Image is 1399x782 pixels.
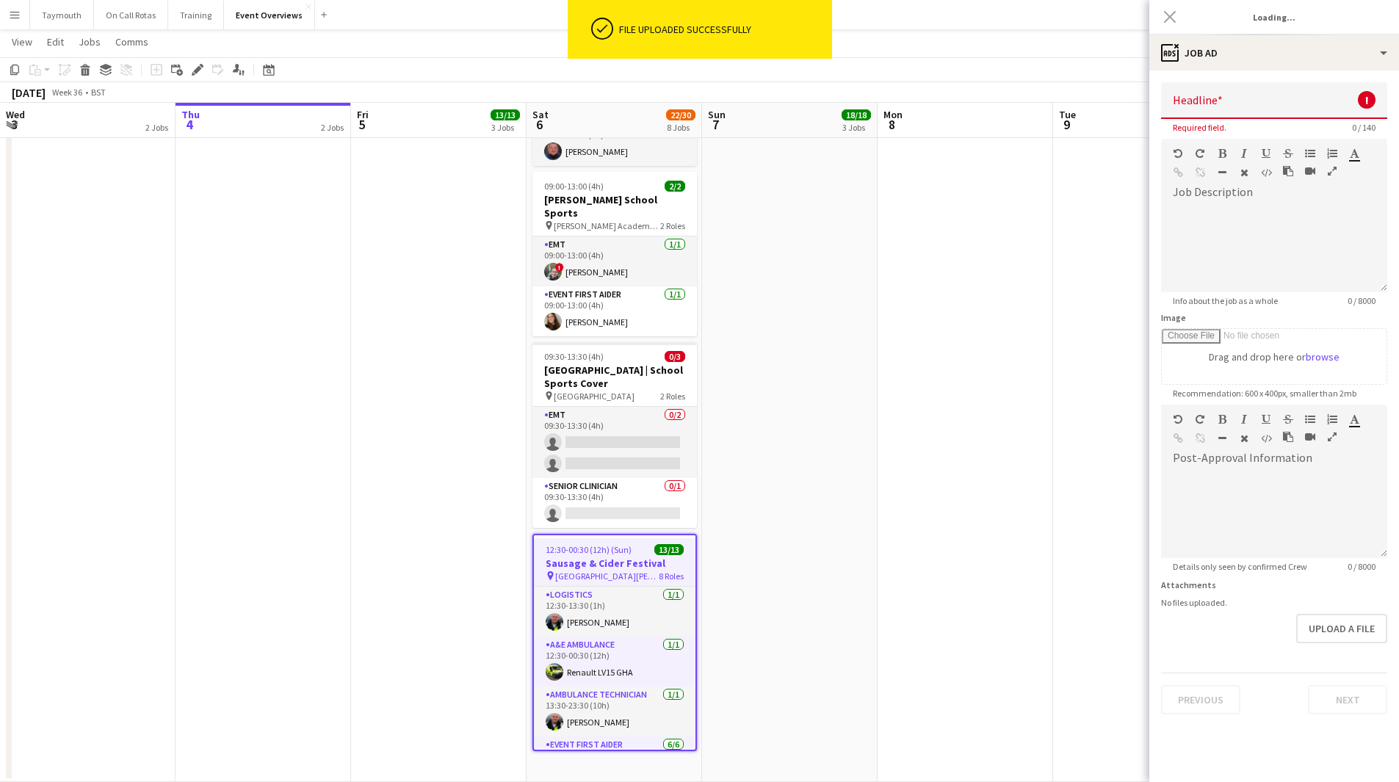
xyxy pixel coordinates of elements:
[1340,122,1387,133] span: 0 / 140
[532,193,697,220] h3: [PERSON_NAME] School Sports
[1327,148,1337,159] button: Ordered List
[532,286,697,336] app-card-role: Event First Aider1/109:00-13:00 (4h)[PERSON_NAME]
[115,35,148,48] span: Comms
[6,32,38,51] a: View
[1173,148,1183,159] button: Undo
[546,544,632,555] span: 12:30-00:30 (12h) (Sun)
[534,687,695,736] app-card-role: Ambulance Technician1/113:30-23:30 (10h)[PERSON_NAME]
[532,172,697,336] app-job-card: 09:00-13:00 (4h)2/2[PERSON_NAME] School Sports [PERSON_NAME] Academy Playing Fields2 RolesEMT1/10...
[534,587,695,637] app-card-role: Logistics1/112:30-13:30 (1h)[PERSON_NAME]
[665,181,685,192] span: 2/2
[534,637,695,687] app-card-role: A&E Ambulance1/112:30-00:30 (12h)Renault LV15 GHA
[224,1,315,29] button: Event Overviews
[532,108,549,121] span: Sat
[1305,431,1315,443] button: Insert video
[1283,413,1293,425] button: Strikethrough
[665,351,685,362] span: 0/3
[1261,148,1271,159] button: Underline
[532,342,697,528] app-job-card: 09:30-13:30 (4h)0/3[GEOGRAPHIC_DATA] | School Sports Cover [GEOGRAPHIC_DATA]2 RolesEMT0/209:30-13...
[532,363,697,390] h3: [GEOGRAPHIC_DATA] | School Sports Cover
[4,116,25,133] span: 3
[1283,148,1293,159] button: Strikethrough
[554,391,635,402] span: [GEOGRAPHIC_DATA]
[532,534,697,751] app-job-card: 12:30-00:30 (12h) (Sun)13/13Sausage & Cider Festival [GEOGRAPHIC_DATA][PERSON_NAME], [GEOGRAPHIC_...
[1349,413,1359,425] button: Text Color
[1173,413,1183,425] button: Undo
[145,122,168,133] div: 2 Jobs
[1305,165,1315,177] button: Insert video
[1057,116,1076,133] span: 9
[667,122,695,133] div: 8 Jobs
[491,122,519,133] div: 3 Jobs
[168,1,224,29] button: Training
[1327,431,1337,443] button: Fullscreen
[1161,597,1387,608] div: No files uploaded.
[1239,413,1249,425] button: Italic
[1239,167,1249,178] button: Clear Formatting
[1283,431,1293,443] button: Paste as plain text
[179,116,200,133] span: 4
[1296,614,1387,643] button: Upload a file
[532,478,697,528] app-card-role: Senior Clinician0/109:30-13:30 (4h)
[12,35,32,48] span: View
[491,109,520,120] span: 13/13
[1161,579,1216,590] label: Attachments
[79,35,101,48] span: Jobs
[666,109,695,120] span: 22/30
[6,108,25,121] span: Wed
[881,116,903,133] span: 8
[1261,413,1271,425] button: Underline
[555,263,564,272] span: !
[883,108,903,121] span: Mon
[30,1,94,29] button: Taymouth
[660,391,685,402] span: 2 Roles
[1217,167,1227,178] button: Horizontal Line
[1217,432,1227,444] button: Horizontal Line
[1327,413,1337,425] button: Ordered List
[1149,35,1399,70] div: Job Ad
[1161,388,1368,399] span: Recommendation: 600 x 400px, smaller than 2mb
[532,236,697,286] app-card-role: EMT1/109:00-13:00 (4h)![PERSON_NAME]
[530,116,549,133] span: 6
[842,109,871,120] span: 18/18
[544,181,604,192] span: 09:00-13:00 (4h)
[532,116,697,166] app-card-role: Senior Clinician1/108:45-12:45 (4h)[PERSON_NAME]
[534,557,695,570] h3: Sausage & Cider Festival
[1336,561,1387,572] span: 0 / 8000
[654,544,684,555] span: 13/13
[708,108,726,121] span: Sun
[660,220,685,231] span: 2 Roles
[554,220,660,231] span: [PERSON_NAME] Academy Playing Fields
[357,108,369,121] span: Fri
[41,32,70,51] a: Edit
[1349,148,1359,159] button: Text Color
[1059,108,1076,121] span: Tue
[1239,148,1249,159] button: Italic
[1336,295,1387,306] span: 0 / 8000
[1305,413,1315,425] button: Unordered List
[12,85,46,100] div: [DATE]
[1161,122,1238,133] span: Required field.
[1327,165,1337,177] button: Fullscreen
[181,108,200,121] span: Thu
[659,571,684,582] span: 8 Roles
[109,32,154,51] a: Comms
[1261,167,1271,178] button: HTML Code
[1161,561,1319,572] span: Details only seen by confirmed Crew
[1161,295,1290,306] span: Info about the job as a whole
[47,35,64,48] span: Edit
[94,1,168,29] button: On Call Rotas
[1195,148,1205,159] button: Redo
[1283,165,1293,177] button: Paste as plain text
[1305,148,1315,159] button: Unordered List
[1195,413,1205,425] button: Redo
[91,87,106,98] div: BST
[1217,413,1227,425] button: Bold
[532,407,697,478] app-card-role: EMT0/209:30-13:30 (4h)
[48,87,85,98] span: Week 36
[1261,432,1271,444] button: HTML Code
[842,122,870,133] div: 3 Jobs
